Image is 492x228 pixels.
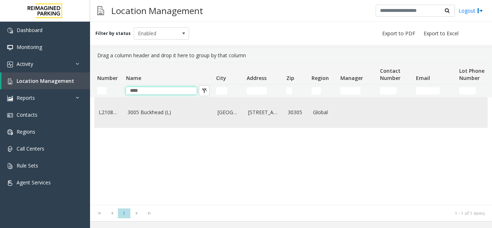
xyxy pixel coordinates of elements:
span: Number [97,75,118,81]
td: Region Filter [309,84,337,97]
img: 'icon' [7,180,13,186]
img: 'icon' [7,112,13,118]
div: Drag a column header and drop it here to group by that column [94,49,488,62]
input: City Filter [216,87,227,94]
span: City [216,75,226,81]
span: Lot Phone Number [459,67,484,81]
a: [STREET_ADDRESS] [248,108,279,116]
input: Name Filter [126,87,197,94]
button: Export to PDF [379,28,418,39]
span: Call Centers [17,145,44,152]
span: Reports [17,94,35,101]
input: Address Filter [247,87,267,94]
input: Region Filter [312,87,321,94]
span: Region [312,75,329,81]
img: 'icon' [7,79,13,84]
td: Contact Number Filter [377,84,413,97]
span: Rule Sets [17,162,38,169]
input: Manager Filter [340,87,361,94]
div: Data table [90,62,492,205]
a: Global [313,108,333,116]
span: Activity [17,61,33,67]
input: Contact Number Filter [380,87,397,94]
span: Contacts [17,111,37,118]
label: Filter by status [95,30,131,37]
img: logout [477,7,483,14]
td: Email Filter [413,84,456,97]
span: Enabled [134,28,178,39]
td: Number Filter [94,84,123,97]
span: Agent Services [17,179,51,186]
img: 'icon' [7,129,13,135]
td: Name Filter [123,84,213,97]
a: Location Management [1,72,90,89]
span: Contact Number [380,67,401,81]
span: Export to PDF [382,30,415,37]
span: Monitoring [17,44,42,50]
a: Logout [459,7,483,14]
span: Export to Excel [424,30,459,37]
img: 'icon' [7,62,13,67]
img: 'icon' [7,45,13,50]
img: 'icon' [7,146,13,152]
button: Export to Excel [421,28,461,39]
img: 'icon' [7,95,13,101]
span: Location Management [17,77,74,84]
h3: Location Management [108,2,207,19]
a: [GEOGRAPHIC_DATA] [218,108,240,116]
span: Name [126,75,141,81]
span: Email [416,75,430,81]
kendo-pager-info: 1 - 1 of 1 items [160,210,485,216]
span: Zip [286,75,294,81]
span: Manager [340,75,363,81]
input: Email Filter [416,87,440,94]
span: Page 1 [118,209,130,218]
td: Manager Filter [337,84,377,97]
span: Address [247,75,267,81]
a: L21082601 [99,108,119,116]
img: 'icon' [7,163,13,169]
td: Address Filter [244,84,283,97]
input: Zip Filter [286,87,292,94]
span: Dashboard [17,27,43,33]
input: Number Filter [97,87,107,94]
a: 3005 Buckhead (L) [128,108,209,116]
span: Regions [17,128,35,135]
img: 'icon' [7,28,13,33]
img: pageIcon [97,2,104,19]
input: Lot Phone Number Filter [459,87,476,94]
td: Zip Filter [283,84,309,97]
td: City Filter [213,84,244,97]
a: 30305 [288,108,304,116]
button: Clear [199,85,210,96]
